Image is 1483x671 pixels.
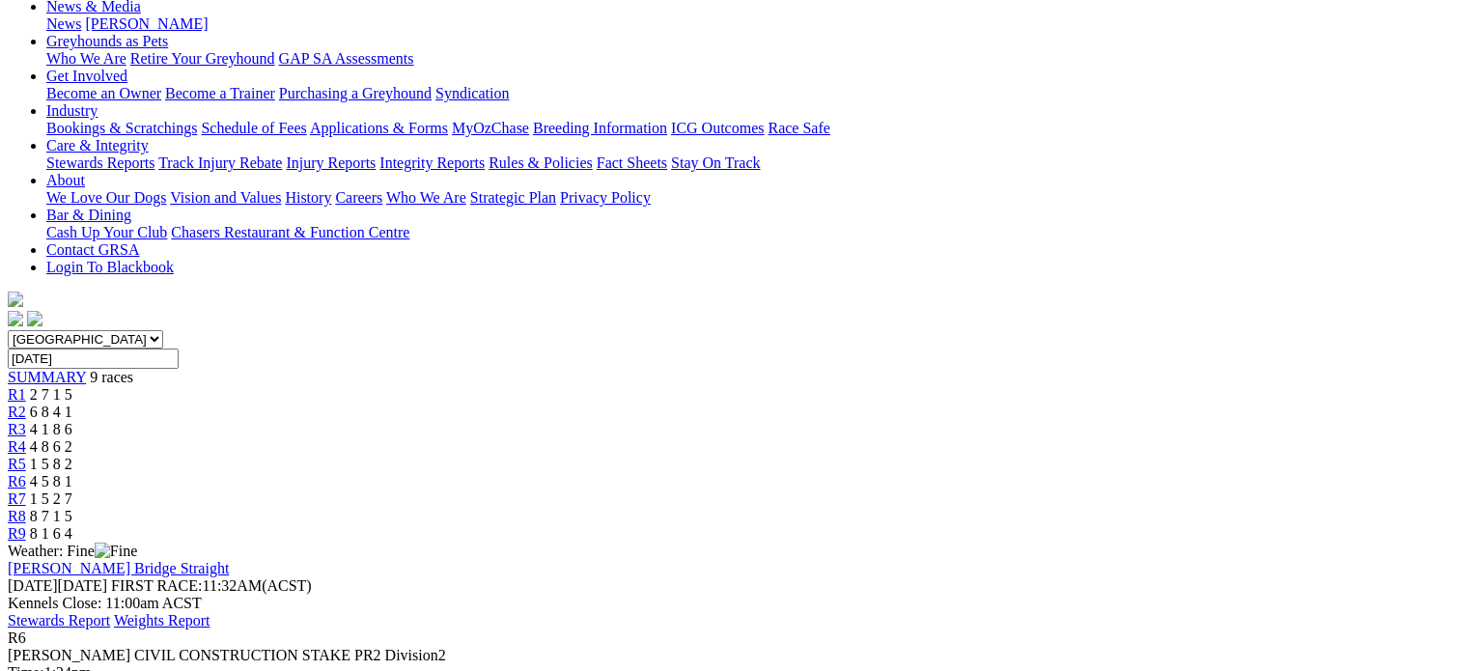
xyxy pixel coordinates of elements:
a: Strategic Plan [470,189,556,206]
img: twitter.svg [27,311,42,326]
span: Weather: Fine [8,543,137,559]
span: 4 5 8 1 [30,473,72,489]
a: R6 [8,473,26,489]
a: R9 [8,525,26,542]
a: Race Safe [768,120,829,136]
a: Weights Report [114,612,210,629]
a: Retire Your Greyhound [130,50,275,67]
a: Careers [335,189,382,206]
a: Privacy Policy [560,189,651,206]
div: Kennels Close: 11:00am ACST [8,595,1461,612]
span: 9 races [90,369,133,385]
div: Get Involved [46,85,1461,102]
div: About [46,189,1461,207]
a: ICG Outcomes [671,120,764,136]
a: Stewards Report [8,612,110,629]
a: R4 [8,438,26,455]
a: Injury Reports [286,154,376,171]
span: R6 [8,629,26,646]
a: R2 [8,404,26,420]
a: Stay On Track [671,154,760,171]
a: Breeding Information [533,120,667,136]
a: Track Injury Rebate [158,154,282,171]
a: Care & Integrity [46,137,149,154]
img: facebook.svg [8,311,23,326]
a: [PERSON_NAME] Bridge Straight [8,560,229,576]
img: logo-grsa-white.png [8,292,23,307]
span: [DATE] [8,577,58,594]
a: Vision and Values [170,189,281,206]
a: R8 [8,508,26,524]
a: News [46,15,81,32]
a: Stewards Reports [46,154,154,171]
a: R5 [8,456,26,472]
div: Bar & Dining [46,224,1461,241]
span: 11:32AM(ACST) [111,577,312,594]
a: Become a Trainer [165,85,275,101]
a: Contact GRSA [46,241,139,258]
a: We Love Our Dogs [46,189,166,206]
span: FIRST RACE: [111,577,202,594]
div: News & Media [46,15,1461,33]
a: Fact Sheets [597,154,667,171]
img: Fine [95,543,137,560]
a: Syndication [435,85,509,101]
a: Purchasing a Greyhound [279,85,432,101]
span: 1 5 8 2 [30,456,72,472]
a: Schedule of Fees [201,120,306,136]
a: Bookings & Scratchings [46,120,197,136]
a: R7 [8,490,26,507]
span: 2 7 1 5 [30,386,72,403]
a: [PERSON_NAME] [85,15,208,32]
div: Care & Integrity [46,154,1461,172]
a: Applications & Forms [310,120,448,136]
a: Get Involved [46,68,127,84]
a: Integrity Reports [379,154,485,171]
div: Industry [46,120,1461,137]
a: Greyhounds as Pets [46,33,168,49]
a: SUMMARY [8,369,86,385]
a: Who We Are [386,189,466,206]
a: Chasers Restaurant & Function Centre [171,224,409,240]
span: 4 1 8 6 [30,421,72,437]
a: GAP SA Assessments [279,50,414,67]
span: [DATE] [8,577,107,594]
a: Cash Up Your Club [46,224,167,240]
a: R3 [8,421,26,437]
a: Who We Are [46,50,126,67]
a: Become an Owner [46,85,161,101]
span: 6 8 4 1 [30,404,72,420]
span: 8 1 6 4 [30,525,72,542]
a: MyOzChase [452,120,529,136]
a: Login To Blackbook [46,259,174,275]
span: 1 5 2 7 [30,490,72,507]
a: Bar & Dining [46,207,131,223]
div: Greyhounds as Pets [46,50,1461,68]
span: 4 8 6 2 [30,438,72,455]
a: R1 [8,386,26,403]
input: Select date [8,349,179,369]
a: History [285,189,331,206]
a: Industry [46,102,98,119]
span: 8 7 1 5 [30,508,72,524]
div: [PERSON_NAME] CIVIL CONSTRUCTION STAKE PR2 Division2 [8,647,1461,664]
a: Rules & Policies [489,154,593,171]
a: About [46,172,85,188]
